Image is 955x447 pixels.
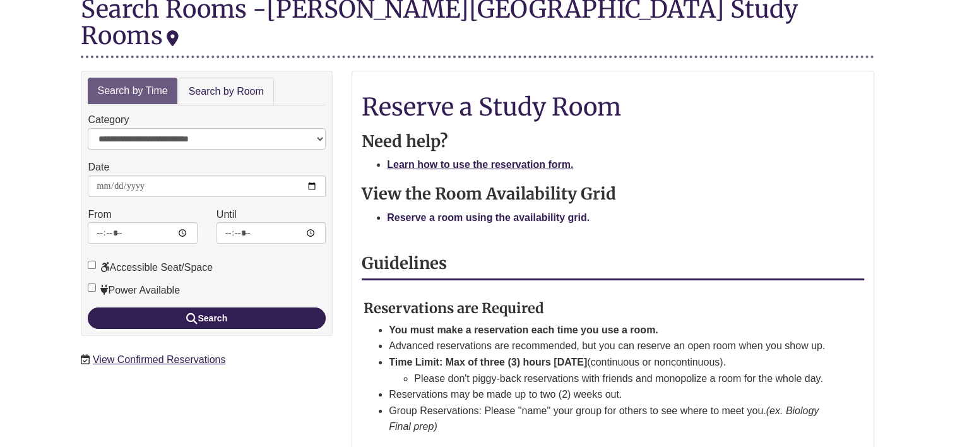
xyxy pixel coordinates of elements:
li: (continuous or noncontinuous). [389,354,833,386]
label: Until [217,206,237,223]
label: From [88,206,111,223]
strong: View the Room Availability Grid [362,184,616,204]
li: Group Reservations: Please "name" your group for others to see where to meet you. [389,403,833,435]
input: Accessible Seat/Space [88,261,96,269]
strong: Reservations are Required [364,299,544,317]
li: Reservations may be made up to two (2) weeks out. [389,386,833,403]
a: Learn how to use the reservation form. [387,159,573,170]
input: Power Available [88,283,96,292]
label: Power Available [88,282,180,299]
label: Date [88,159,109,176]
h1: Reserve a Study Room [362,93,863,120]
button: Search [88,307,326,329]
strong: You must make a reservation each time you use a room. [389,325,658,335]
strong: Time Limit: Max of three (3) hours [DATE] [389,357,587,367]
a: Reserve a room using the availability grid. [387,212,590,223]
label: Category [88,112,129,128]
a: Search by Time [88,78,177,105]
a: Search by Room [179,78,274,106]
strong: Need help? [362,131,448,152]
li: Advanced reservations are recommended, but you can reserve an open room when you show up. [389,338,833,354]
li: Please don't piggy-back reservations with friends and monopolize a room for the whole day. [414,371,833,387]
strong: Guidelines [362,253,447,273]
label: Accessible Seat/Space [88,259,213,276]
a: View Confirmed Reservations [93,354,225,365]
